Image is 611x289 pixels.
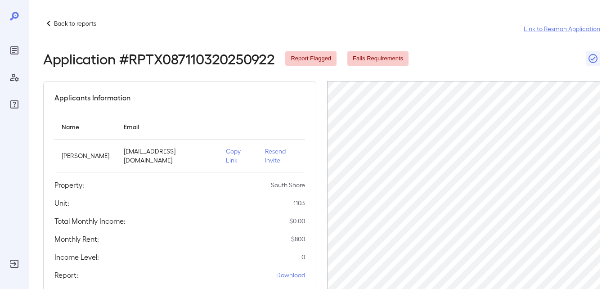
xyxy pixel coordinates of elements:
[586,51,600,66] button: Close Report
[54,114,117,140] th: Name
[265,147,298,165] p: Resend Invite
[7,257,22,271] div: Log Out
[54,216,126,226] h5: Total Monthly Income:
[54,270,78,280] h5: Report:
[54,198,69,208] h5: Unit:
[62,151,109,160] p: [PERSON_NAME]
[54,180,84,190] h5: Property:
[7,43,22,58] div: Reports
[293,199,305,208] p: 1103
[276,271,305,280] a: Download
[7,97,22,112] div: FAQ
[54,92,130,103] h5: Applicants Information
[291,235,305,244] p: $ 800
[271,181,305,190] p: South Shore
[285,54,337,63] span: Report Flagged
[7,70,22,85] div: Manage Users
[289,217,305,226] p: $ 0.00
[54,19,96,28] p: Back to reports
[524,24,600,33] a: Link to Resman Application
[226,147,251,165] p: Copy Link
[54,234,99,244] h5: Monthly Rent:
[43,50,274,67] h2: Application # RPTX087110320250922
[54,252,99,262] h5: Income Level:
[347,54,409,63] span: Fails Requirements
[117,114,219,140] th: Email
[54,114,305,172] table: simple table
[124,147,211,165] p: [EMAIL_ADDRESS][DOMAIN_NAME]
[301,253,305,262] p: 0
